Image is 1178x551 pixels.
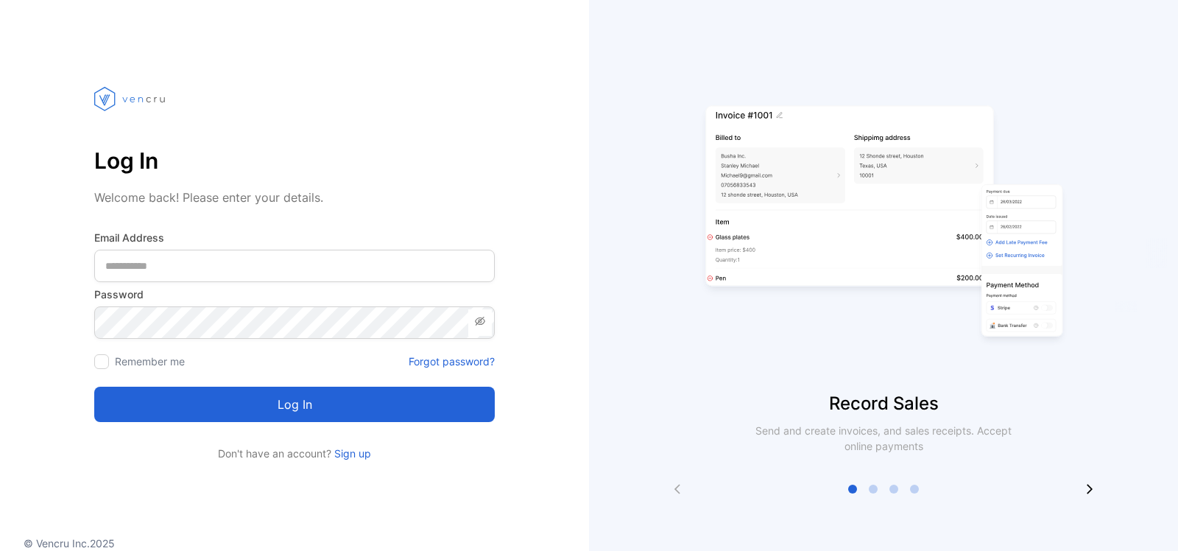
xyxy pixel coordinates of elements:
a: Sign up [331,447,371,460]
p: Don't have an account? [94,446,495,461]
p: Log In [94,143,495,178]
img: slider image [699,59,1068,390]
img: vencru logo [94,59,168,138]
p: Send and create invoices, and sales receipts. Accept online payments [742,423,1025,454]
button: Log in [94,387,495,422]
p: Record Sales [589,390,1178,417]
label: Email Address [94,230,495,245]
label: Password [94,287,495,302]
a: Forgot password? [409,354,495,369]
p: Welcome back! Please enter your details. [94,189,495,206]
label: Remember me [115,355,185,368]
